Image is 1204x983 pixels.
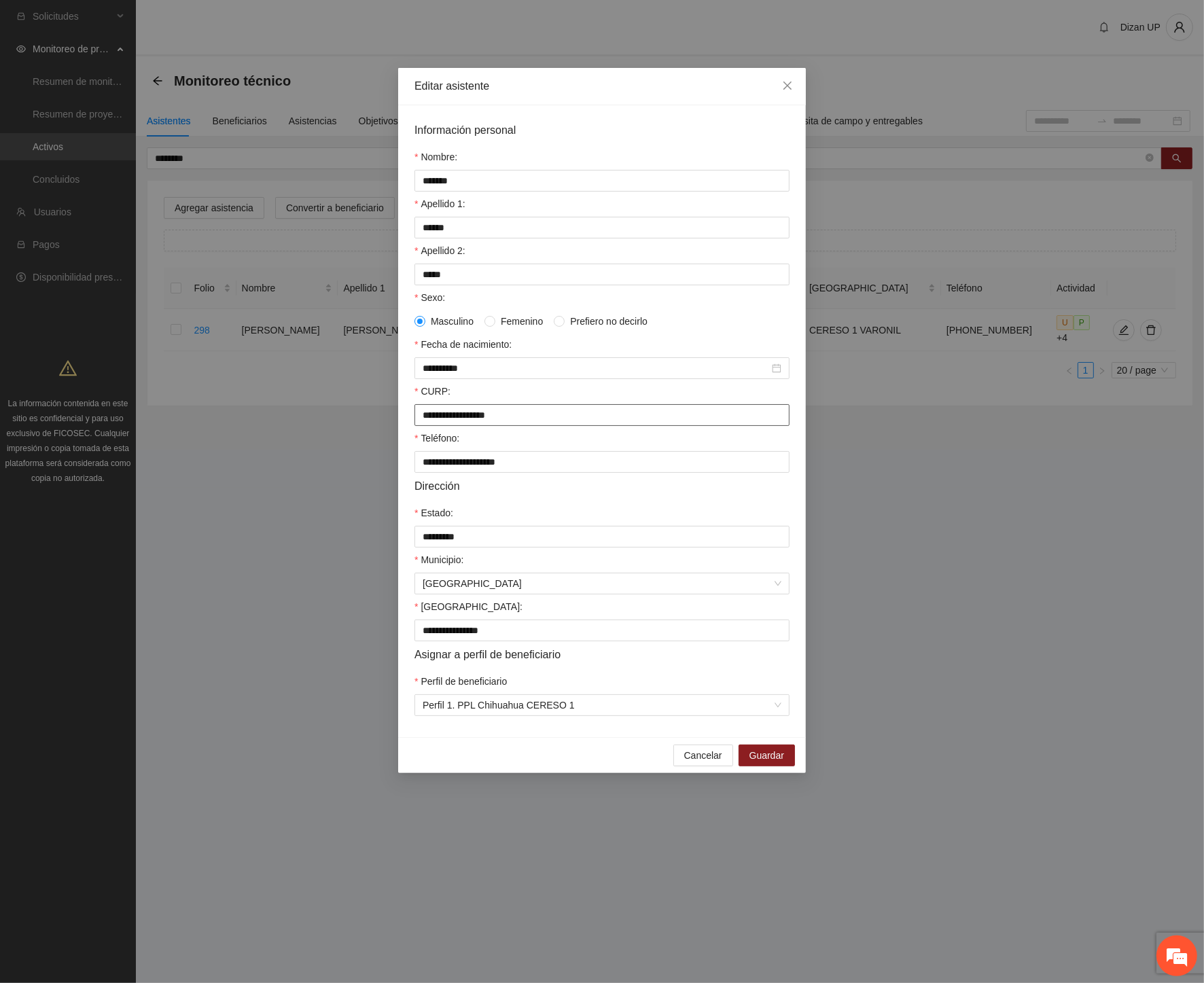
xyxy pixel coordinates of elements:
[414,79,790,94] div: Editar asistente
[414,451,790,473] input: Teléfono:
[425,314,479,329] span: Masculino
[71,70,228,87] div: Josselin Bravo
[414,170,790,192] input: Nombre:
[769,68,806,105] button: Close
[47,268,238,313] span: Cerrare sesión a partir [PERSON_NAME][DATE] para si se vuelve a presentar el error.
[414,196,465,211] label: Apellido 1:
[223,7,255,39] div: Minimizar ventana de chat en vivo
[414,478,460,495] span: Dirección
[219,240,238,255] span: Sale
[215,412,228,426] span: Enviar mensaje de voz
[673,745,733,766] button: Cancelar
[739,745,795,766] button: Guardar
[233,378,248,390] span: Finalizar chat
[414,384,450,399] label: CURP:
[18,128,228,213] div: 9:52 AM
[414,505,453,520] label: Estado:
[209,234,248,260] div: 9:53 AM
[414,337,512,352] label: Fecha de nacimiento:
[7,395,259,444] textarea: Escriba su mensaje y pulse “Intro”
[414,264,790,285] input: Apellido 2:
[414,404,790,426] input: CURP:
[495,314,548,329] span: Femenino
[423,695,781,715] span: Perfil 1. PPL Chihuahua CERESO 1
[414,552,463,567] label: Municipio:
[414,217,790,238] input: Apellido 1:
[27,133,219,208] span: Entiendo, muchas gracias por tu respuesta. Ya estamos revisando este problema, esperamos tener un...
[414,646,561,663] span: Asignar a perfil de beneficiario
[414,290,445,305] label: Sexo:
[18,340,101,365] div: 10:00 AM
[782,80,793,91] span: close
[414,431,459,446] label: Teléfono:
[27,345,92,360] span: Gracias Dizan
[414,526,790,548] input: Estado:
[423,361,769,376] input: Fecha de nacimiento:
[414,674,507,689] label: Perfil de beneficiario
[414,620,790,641] input: Colonia:
[684,748,722,763] span: Cancelar
[216,378,226,390] span: Más acciones
[414,599,523,614] label: Colonia:
[235,412,249,426] span: Adjuntar un archivo
[565,314,653,329] span: Prefiero no decirlo
[414,149,457,164] label: Nombre:
[23,221,241,232] div: Dizan
[37,263,248,319] div: 9:53 AM
[749,748,784,763] span: Guardar
[23,327,248,337] div: [PERSON_NAME]
[414,243,465,258] label: Apellido 2:
[414,122,516,139] span: Información personal
[423,573,781,594] span: Chihuahua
